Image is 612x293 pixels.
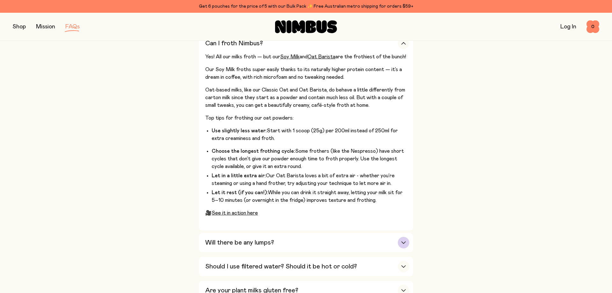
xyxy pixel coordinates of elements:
[205,114,409,122] p: Top tips for frothing our oat powders:
[212,210,258,216] a: See it in action here
[308,54,335,59] a: Oat Barista
[199,233,413,252] button: Will there be any lumps?
[13,3,599,10] div: Get 6 pouches for the price of 5 with our Bulk Pack ✨ Free Australian metro shipping for orders $59+
[212,173,266,178] strong: Let in a little extra air:
[36,24,55,30] a: Mission
[205,263,357,270] h3: Should I use filtered water? Should it be hot or cold?
[205,40,263,47] h3: Can I froth Nimbus?
[199,257,413,276] button: Should I use filtered water? Should it be hot or cold?
[205,66,409,81] p: Our Soy Milk froths super easily thanks to its naturally higher protein content — it’s a dream in...
[212,128,267,133] strong: Use slightly less water:
[212,149,295,154] strong: Choose the longest frothing cycle:
[205,86,409,109] p: Oat-based milks, like our Classic Oat and Oat Barista, do behave a little differently from carton...
[586,20,599,33] button: 0
[212,190,268,195] strong: Let it rest (if you can!):
[205,53,409,61] p: Yes! All our milks froth — but our and are the frothiest of the bunch!
[280,54,300,59] a: Soy Milk
[212,189,409,204] li: While you can drink it straight away, letting your milk sit for 5–10 minutes (or overnight in the...
[560,24,576,30] a: Log In
[212,172,409,187] li: Our Oat Barista loves a bit of extra air - whether you’re steaming or using a hand frother, try a...
[199,34,413,231] button: Can I froth Nimbus?Yes! All our milks froth — but ourSoy MilkandOat Baristaare the frothiest of t...
[205,209,409,217] p: 🎥
[65,24,80,30] a: FAQs
[212,147,409,170] li: Some frothers (like the Nespresso) have short cycles that don’t give our powder enough time to fr...
[205,239,274,246] h3: Will there be any lumps?
[212,127,409,142] li: Start with 1 scoop (25g) per 200ml instead of 250ml for extra creaminess and froth.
